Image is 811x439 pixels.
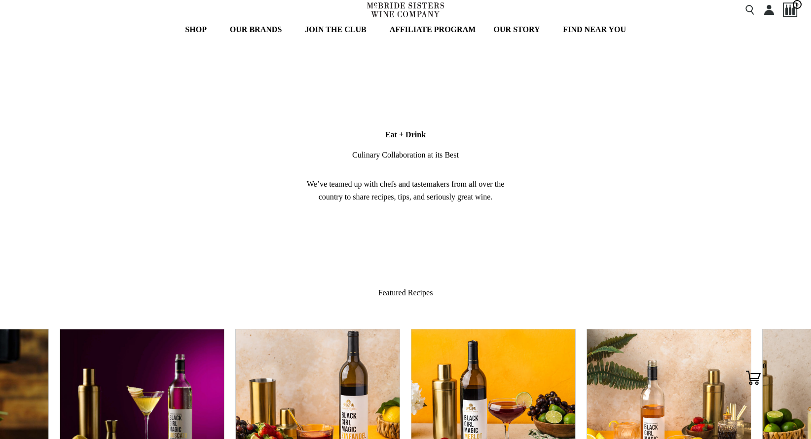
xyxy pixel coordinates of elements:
span: Culinary [352,151,380,159]
span: FIND NEAR YOU [563,24,626,36]
span: AFFILIATE PROGRAM [390,24,476,36]
a: SHOP [179,20,219,40]
span: JOIN THE CLUB [305,24,367,36]
div: 0 [758,360,771,373]
span: Collaboration [382,151,425,159]
span: SHOP [185,24,207,36]
a: JOIN THE CLUB [298,20,378,40]
a: FIND NEAR YOU [556,20,632,40]
span: Recipes [408,288,433,297]
span: Best [444,151,459,159]
span: OUR BRANDS [230,24,282,36]
span: its [435,151,442,159]
span: Featured [378,288,406,297]
p: We’ve teamed up with chefs and tastemakers from all over the country to share recipes, tips, and ... [299,178,512,203]
span: at [428,151,434,159]
a: OUR BRANDS [223,20,294,40]
a: AFFILIATE PROGRAM [383,20,482,40]
button: Mobile Menu Trigger [13,5,49,15]
span: OUR STORY [493,24,540,36]
a: OUR STORY [487,20,552,40]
